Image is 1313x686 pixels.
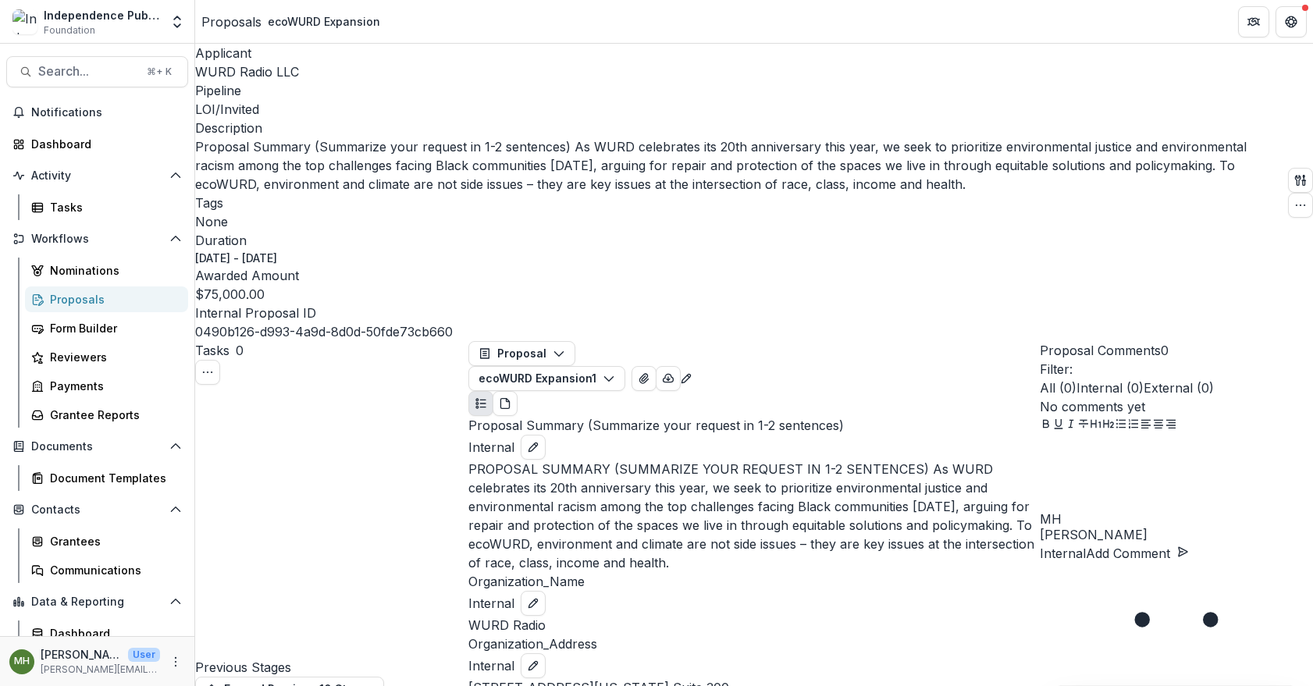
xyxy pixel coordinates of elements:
[1077,416,1090,435] button: Strike
[25,315,188,341] a: Form Builder
[31,503,163,517] span: Contacts
[31,169,163,183] span: Activity
[31,106,182,119] span: Notifications
[6,497,188,522] button: Open Contacts
[50,625,176,642] div: Dashboard
[1161,343,1169,358] span: 0
[521,435,546,460] button: edit
[31,136,176,152] div: Dashboard
[44,7,160,23] div: Independence Public Media Foundation
[468,366,625,391] button: ecoWURD Expansion1
[680,368,692,386] button: Edit as form
[195,212,228,231] p: None
[1140,416,1152,435] button: Align Left
[1040,380,1076,396] span: All ( 0 )
[1165,416,1177,435] button: Align Right
[1144,380,1214,396] span: External ( 0 )
[195,119,1282,137] p: Description
[195,100,259,119] p: LOI/Invited
[6,163,188,188] button: Open Activity
[25,528,188,554] a: Grantees
[6,434,188,459] button: Open Documents
[236,343,244,358] span: 0
[468,438,514,457] span: Internal
[25,557,188,583] a: Communications
[195,137,1282,194] p: Proposal Summary (Summarize your request in 1-2 sentences) As WURD celebrates its 20th anniversar...
[166,652,185,671] button: More
[14,656,30,666] div: Melissa Hamilton
[1276,6,1307,37] button: Get Help
[50,291,176,307] div: Proposals
[144,63,175,80] div: ⌘ + K
[31,233,163,246] span: Workflows
[1040,360,1313,379] p: Filter:
[195,360,220,385] button: Toggle View Cancelled Tasks
[1115,416,1127,435] button: Bullet List
[195,266,1282,285] p: Awarded Amount
[468,460,1040,572] p: PROPOSAL SUMMARY (SUMMARIZE YOUR REQUEST IN 1-2 SENTENCES) As WURD celebrates its 20th anniversar...
[1127,416,1140,435] button: Ordered List
[468,416,1040,435] p: Proposal Summary (Summarize your request in 1-2 sentences)
[25,194,188,220] a: Tasks
[44,23,95,37] span: Foundation
[31,595,163,609] span: Data & Reporting
[493,391,518,416] button: PDF view
[50,562,176,578] div: Communications
[1090,416,1102,435] button: Heading 1
[38,64,137,79] span: Search...
[6,56,188,87] button: Search...
[468,634,1040,653] p: Organization_Address
[166,6,188,37] button: Open entity switcher
[195,304,1282,322] p: Internal Proposal ID
[50,349,176,365] div: Reviewers
[1102,416,1115,435] button: Heading 2
[6,589,188,614] button: Open Data & Reporting
[1052,416,1065,435] button: Underline
[468,656,514,675] span: Internal
[50,199,176,215] div: Tasks
[25,620,188,646] a: Dashboard
[195,81,1282,100] p: Pipeline
[1152,416,1165,435] button: Align Center
[31,440,163,453] span: Documents
[50,533,176,549] div: Grantees
[12,9,37,34] img: Independence Public Media Foundation
[195,658,468,677] h4: Previous Stages
[1040,341,1169,360] button: Proposal Comments
[1040,397,1313,416] p: No comments yet
[1065,416,1077,435] button: Italicize
[1076,380,1144,396] span: Internal ( 0 )
[201,12,262,31] a: Proposals
[195,231,1282,250] p: Duration
[195,250,277,266] p: [DATE] - [DATE]
[1040,544,1086,563] button: Internal
[6,100,188,125] button: Notifications
[25,373,188,399] a: Payments
[41,663,160,677] p: [PERSON_NAME][EMAIL_ADDRESS][DOMAIN_NAME]
[632,366,656,391] button: View Attached Files
[195,322,453,341] p: 0490b126-d993-4a9d-8d0d-50fde73cb660
[1040,525,1313,544] p: [PERSON_NAME]
[195,64,299,80] a: WURD Radio LLC
[195,285,265,304] p: $75,000.00
[201,10,386,33] nav: breadcrumb
[6,226,188,251] button: Open Workflows
[1086,544,1189,563] button: Add Comment
[50,470,176,486] div: Document Templates
[1040,513,1313,525] div: Melissa Hamilton
[25,258,188,283] a: Nominations
[50,320,176,336] div: Form Builder
[25,465,188,491] a: Document Templates
[128,648,160,662] p: User
[468,391,493,416] button: Plaintext view
[468,594,514,613] span: Internal
[25,286,188,312] a: Proposals
[41,646,122,663] p: [PERSON_NAME]
[25,402,188,428] a: Grantee Reports
[25,344,188,370] a: Reviewers
[1040,416,1052,435] button: Bold
[521,591,546,616] button: edit
[195,341,230,360] h3: Tasks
